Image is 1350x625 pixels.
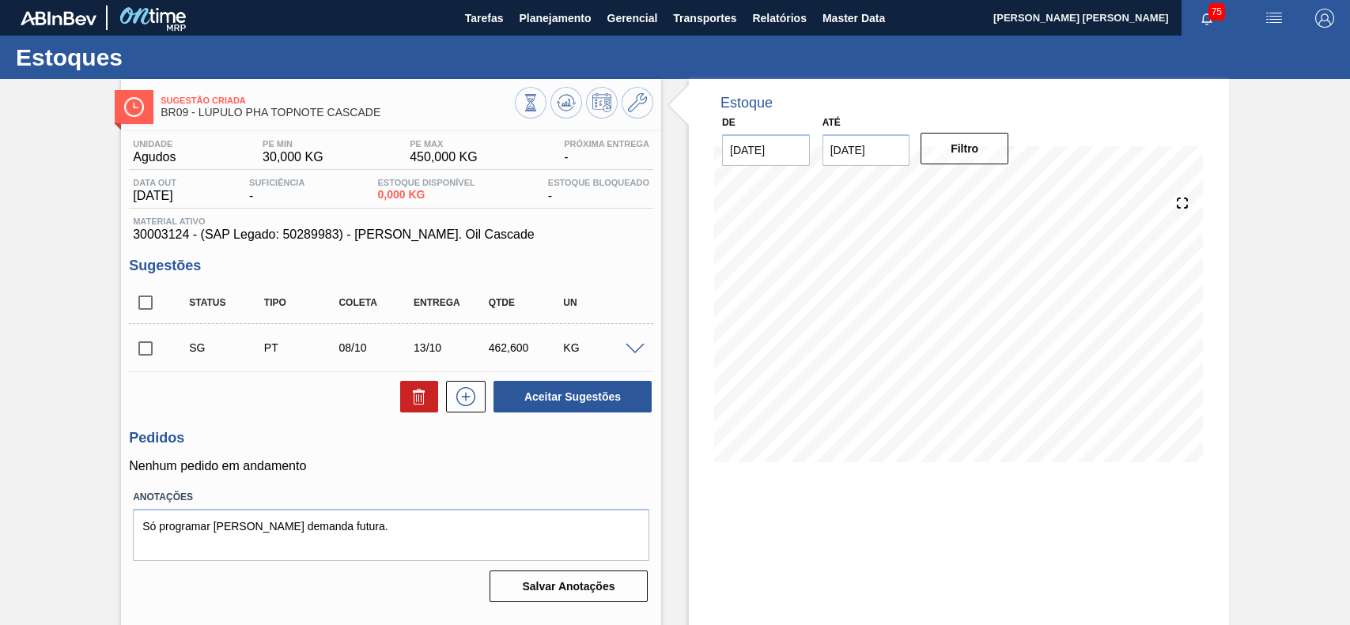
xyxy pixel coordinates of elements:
div: Pedido de Transferência [260,341,342,354]
button: Programar Estoque [586,87,618,119]
span: Material ativo [133,216,649,226]
input: dd/mm/yyyy [722,134,810,166]
div: - [560,139,653,164]
span: Estoque Bloqueado [548,178,649,187]
button: Notificações [1182,7,1232,29]
div: - [544,178,653,203]
div: Excluir Sugestões [392,381,438,412]
img: TNhmsLtSVTkK8tSr43FrP2fwEKptu5GPRR3wAAAABJRU5ErkJggg== [21,11,96,25]
span: Estoque Disponível [377,178,475,187]
span: Tarefas [465,9,504,28]
label: Até [822,117,841,128]
span: Suficiência [249,178,304,187]
button: Aceitar Sugestões [493,381,652,412]
div: 08/10/2025 [335,341,417,354]
div: Sugestão Criada [185,341,267,354]
span: Master Data [822,9,885,28]
div: 13/10/2025 [410,341,492,354]
h3: Sugestões [129,258,653,274]
label: De [722,117,736,128]
span: Data out [133,178,176,187]
div: Aceitar Sugestões [486,379,653,414]
div: KG [559,341,641,354]
div: Tipo [260,297,342,308]
p: Nenhum pedido em andamento [129,459,653,473]
button: Ir ao Master Data / Geral [622,87,653,119]
h3: Pedidos [129,430,653,446]
div: Estoque [720,95,773,111]
span: Transportes [673,9,736,28]
div: Entrega [410,297,492,308]
div: UN [559,297,641,308]
div: Status [185,297,267,308]
img: userActions [1265,9,1284,28]
span: PE MIN [263,139,323,149]
span: 30003124 - (SAP Legado: 50289983) - [PERSON_NAME]. Oil Cascade [133,228,649,242]
div: Qtde [485,297,567,308]
div: - [245,178,308,203]
span: 0,000 KG [377,189,475,201]
span: Planejamento [519,9,591,28]
span: Gerencial [607,9,658,28]
div: 462,600 [485,341,567,354]
label: Anotações [133,486,649,509]
span: 75 [1208,3,1225,21]
h1: Estoques [16,48,297,66]
button: Visão Geral dos Estoques [515,87,546,119]
div: Nova sugestão [438,381,486,412]
span: Sugestão Criada [161,96,515,105]
div: Coleta [335,297,417,308]
button: Atualizar Gráfico [550,87,582,119]
span: BR09 - LÚPULO PHA TOPNOTE CASCADE [161,107,515,119]
span: Próxima Entrega [564,139,649,149]
span: 450,000 KG [410,150,477,164]
span: 30,000 KG [263,150,323,164]
button: Salvar Anotações [490,570,648,602]
span: Unidade [133,139,176,149]
span: Agudos [133,150,176,164]
textarea: Só programar [PERSON_NAME] demanda futura. [133,509,649,561]
span: [DATE] [133,189,176,203]
img: Ícone [124,97,144,117]
img: Logout [1315,9,1334,28]
span: PE MAX [410,139,477,149]
input: dd/mm/yyyy [822,134,910,166]
button: Filtro [921,133,1008,164]
span: Relatórios [752,9,806,28]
